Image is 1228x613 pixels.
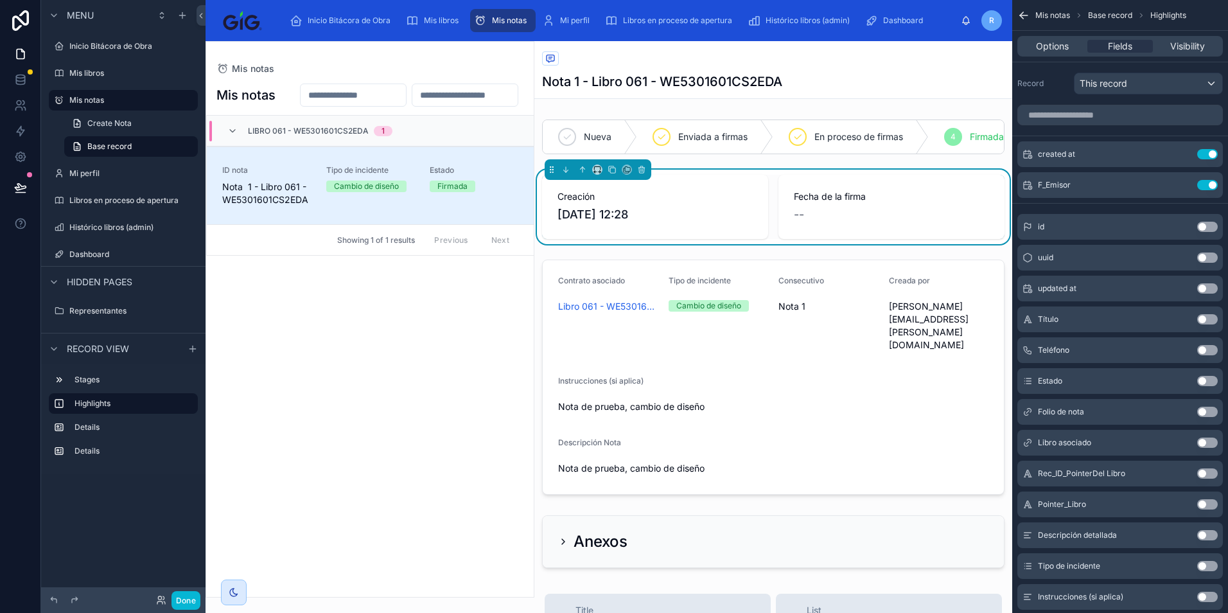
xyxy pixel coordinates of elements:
a: Histórico libros (admin) [744,9,859,32]
span: Menu [67,9,94,22]
a: Mis libros [402,9,468,32]
span: Nota 1 - Libro 061 - WE5301601CS2EDA [222,181,311,206]
span: Mis notas [492,15,527,26]
a: Inicio Bitácora de Obra [49,36,198,57]
a: Libros en proceso de apertura [49,190,198,211]
span: Showing 1 of 1 results [337,235,415,245]
span: Record view [67,342,129,355]
label: Histórico libros (admin) [69,222,195,233]
span: Mis notas [1035,10,1070,21]
span: Visibility [1170,40,1205,53]
button: Done [171,591,200,610]
a: Mis libros [49,63,198,84]
a: Dashboard [49,244,198,265]
span: Descripción detallada [1038,530,1117,540]
div: Firmada [437,181,468,192]
span: R [989,15,994,26]
span: Libro 061 - WE5301601CS2EDA [248,126,369,136]
span: This record [1080,77,1127,90]
span: Pointer_Libro [1038,499,1086,510]
span: Fields [1108,40,1132,53]
a: ID notaNota 1 - Libro 061 - WE5301601CS2EDATipo de incidenteCambio de diseñoEstadoFirmada [207,147,534,224]
span: id [1038,222,1044,232]
a: Mi perfil [49,163,198,184]
span: created at [1038,149,1075,159]
h1: Mis notas [216,86,276,104]
span: Creación [557,190,753,203]
label: Representantes [69,306,195,316]
span: Título [1038,314,1058,324]
div: scrollable content [41,364,206,474]
label: Stages [75,375,193,385]
span: Tipo de incidente [326,165,415,175]
span: Estado [1038,376,1062,386]
span: updated at [1038,283,1076,294]
span: Options [1036,40,1069,53]
a: Mi perfil [538,9,599,32]
span: Highlights [1150,10,1186,21]
span: Inicio Bitácora de Obra [308,15,390,26]
span: uuid [1038,253,1053,263]
a: Mis notas [470,9,536,32]
span: Estado [430,165,518,175]
span: [DATE] 12:28 [557,206,753,224]
div: 1 [382,126,385,136]
label: Libros en proceso de apertura [69,195,195,206]
label: Dashboard [69,249,195,260]
span: Hidden pages [67,276,132,289]
label: Mis libros [69,68,195,78]
span: Mi perfil [560,15,590,26]
label: Mi perfil [69,168,195,179]
a: Dashboard [861,9,932,32]
span: Rec_ID_PointerDel Libro [1038,468,1125,479]
label: Record [1017,78,1069,89]
span: Dashboard [883,15,923,26]
a: Libros en proceso de apertura [601,9,741,32]
span: Mis notas [232,62,274,75]
a: Mis notas [216,62,274,75]
div: Cambio de diseño [334,181,399,192]
span: Teléfono [1038,345,1069,355]
img: App logo [216,10,269,31]
span: Histórico libros (admin) [766,15,850,26]
span: Base record [1088,10,1132,21]
button: This record [1074,73,1223,94]
span: Mis libros [424,15,459,26]
label: Inicio Bitácora de Obra [69,41,195,51]
h1: Nota 1 - Libro 061 - WE5301601CS2EDA [542,73,782,91]
a: Mis notas [49,90,198,111]
label: Details [75,422,193,432]
a: Create Nota [64,113,198,134]
label: Details [75,446,193,456]
span: Folio de nota [1038,407,1084,417]
span: ID nota [222,165,311,175]
span: F_Emisor [1038,180,1071,190]
div: scrollable content [279,6,961,35]
span: Create Nota [87,118,132,129]
span: Libros en proceso de apertura [623,15,732,26]
a: Base record [64,136,198,157]
a: Inicio Bitácora de Obra [286,9,399,32]
span: Instrucciones (si aplica) [1038,592,1123,602]
label: Highlights [75,398,188,409]
span: Fecha de la firma [794,190,989,203]
a: Histórico libros (admin) [49,217,198,238]
a: Representantes [49,301,198,321]
span: -- [794,206,804,224]
label: Mis notas [69,95,190,105]
span: Tipo de incidente [1038,561,1100,571]
span: Base record [87,141,132,152]
span: Libro asociado [1038,438,1091,448]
